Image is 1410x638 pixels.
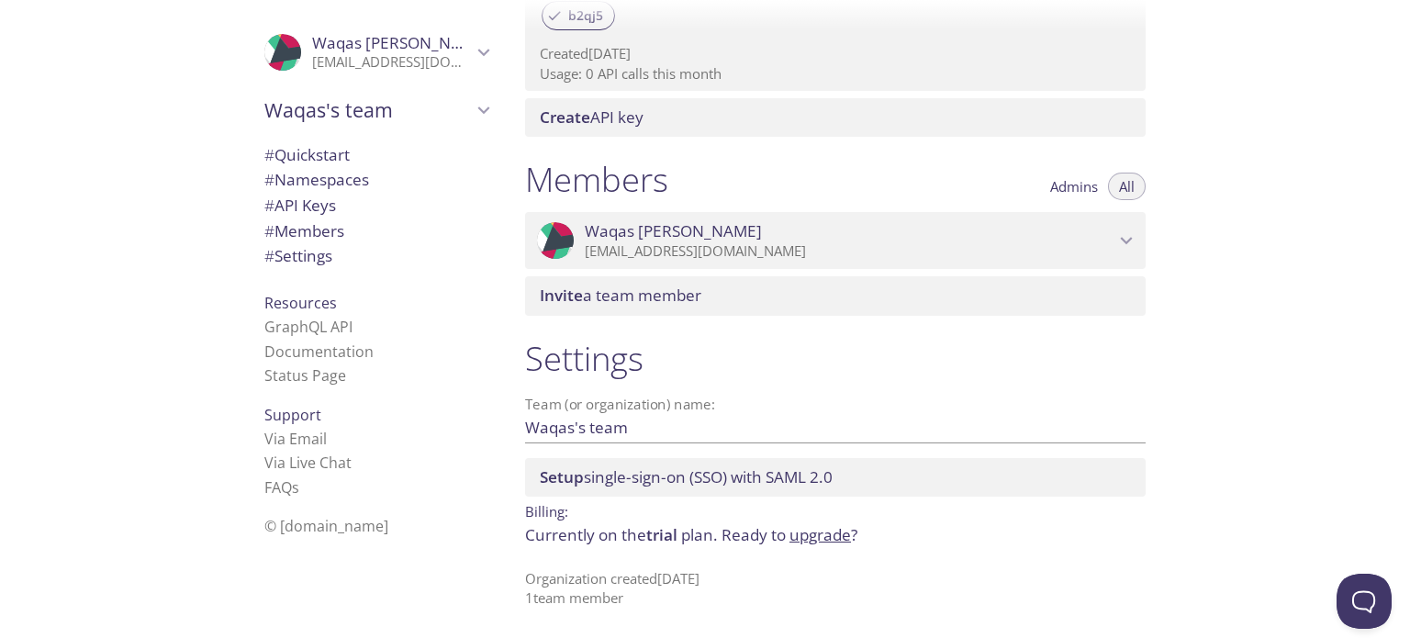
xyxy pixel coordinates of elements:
[525,98,1146,137] div: Create API Key
[250,243,503,269] div: Team Settings
[264,317,352,337] a: GraphQL API
[264,144,350,165] span: Quickstart
[264,169,369,190] span: Namespaces
[525,397,716,411] label: Team (or organization) name:
[250,167,503,193] div: Namespaces
[250,218,503,244] div: Members
[585,221,762,241] span: Waqas [PERSON_NAME]
[250,142,503,168] div: Quickstart
[525,338,1146,379] h1: Settings
[312,53,472,72] p: [EMAIL_ADDRESS][DOMAIN_NAME]
[540,466,833,487] span: single-sign-on (SSO) with SAML 2.0
[525,212,1146,269] div: Waqas Ali
[250,22,503,83] div: Waqas Ali
[525,458,1146,497] div: Setup SSO
[540,285,701,306] span: a team member
[264,405,321,425] span: Support
[264,453,352,473] a: Via Live Chat
[1039,173,1109,200] button: Admins
[540,106,643,128] span: API key
[789,524,851,545] a: upgrade
[264,429,327,449] a: Via Email
[264,169,274,190] span: #
[250,86,503,134] div: Waqas's team
[585,242,1114,261] p: [EMAIL_ADDRESS][DOMAIN_NAME]
[264,97,472,123] span: Waqas's team
[264,195,274,216] span: #
[264,365,346,386] a: Status Page
[264,195,336,216] span: API Keys
[646,524,677,545] span: trial
[1108,173,1146,200] button: All
[264,220,274,241] span: #
[264,245,332,266] span: Settings
[540,44,1131,63] p: Created [DATE]
[525,276,1146,315] div: Invite a team member
[292,477,299,498] span: s
[540,466,584,487] span: Setup
[525,569,1146,609] p: Organization created [DATE] 1 team member
[525,523,1146,547] p: Currently on the plan.
[525,497,1146,523] p: Billing:
[722,524,857,545] span: Ready to ?
[264,245,274,266] span: #
[264,477,299,498] a: FAQ
[264,341,374,362] a: Documentation
[540,106,590,128] span: Create
[540,285,583,306] span: Invite
[1337,574,1392,629] iframe: Help Scout Beacon - Open
[525,159,668,200] h1: Members
[264,220,344,241] span: Members
[312,32,489,53] span: Waqas [PERSON_NAME]
[264,144,274,165] span: #
[250,193,503,218] div: API Keys
[540,64,1131,84] p: Usage: 0 API calls this month
[264,293,337,313] span: Resources
[264,516,388,536] span: © [DOMAIN_NAME]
